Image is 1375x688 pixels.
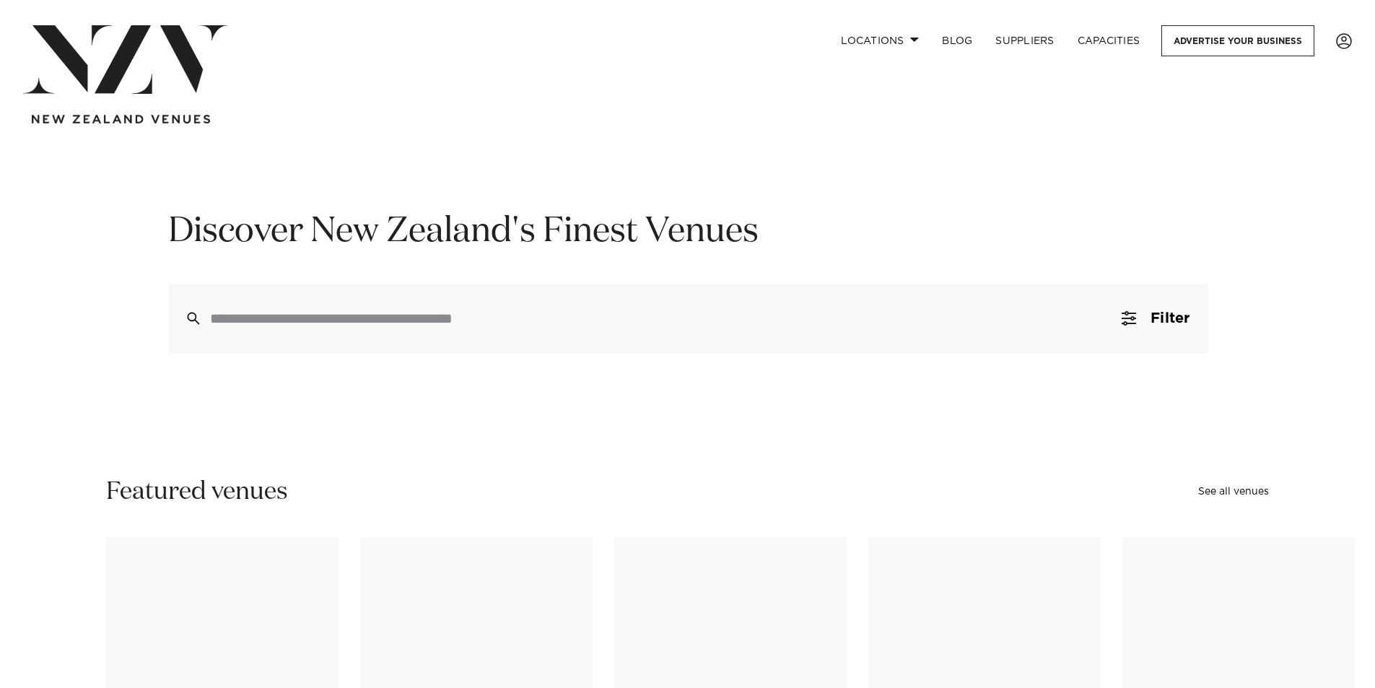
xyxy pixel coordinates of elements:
a: Advertise your business [1161,25,1314,56]
a: See all venues [1198,487,1269,497]
button: Filter [1104,284,1207,353]
a: SUPPLIERS [984,25,1065,56]
img: nzv-logo.png [23,25,227,94]
a: Locations [829,25,930,56]
a: Capacities [1066,25,1152,56]
h1: Discover New Zealand's Finest Venues [168,209,1208,255]
a: BLOG [930,25,984,56]
span: Filter [1151,311,1190,326]
img: new-zealand-venues-text.png [32,115,210,124]
h2: Featured venues [106,476,288,508]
